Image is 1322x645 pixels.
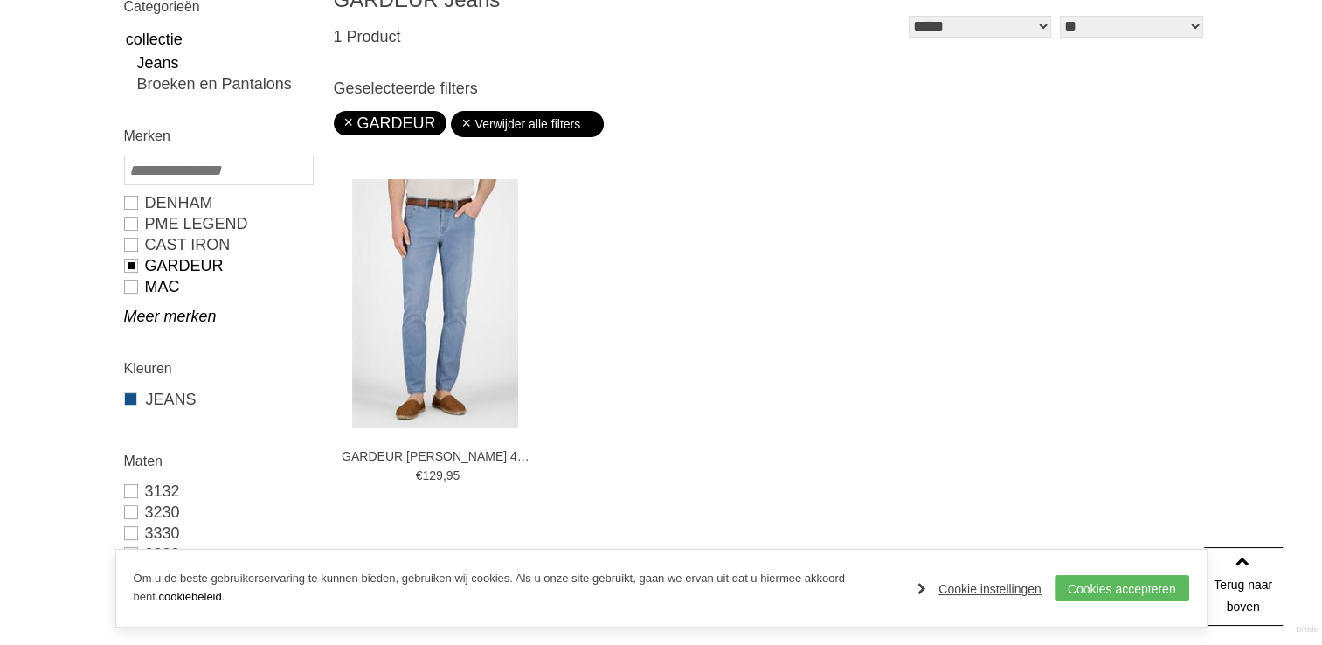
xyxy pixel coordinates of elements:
a: Broeken en Pantalons [137,73,312,94]
h2: Kleuren [124,357,312,379]
a: Divide [1296,619,1318,641]
a: collectie [124,26,312,52]
a: 3330 [124,523,312,544]
a: CAST IRON [124,234,312,255]
a: MAC [124,276,312,297]
a: Meer merken [124,306,312,327]
a: Jeans [137,52,312,73]
span: € [416,468,423,482]
a: Terug naar boven [1204,547,1283,626]
span: 129 [422,468,442,482]
span: 95 [446,468,460,482]
h2: Merken [124,125,312,147]
a: GARDEUR [PERSON_NAME] 471331 Jeans [342,448,534,464]
a: DENHAM [124,192,312,213]
h2: Maten [124,450,312,472]
a: 3332 [124,544,312,565]
a: cookiebeleid [158,590,221,603]
a: Cookie instellingen [917,576,1042,602]
img: GARDEUR Sandro 471331 Jeans [352,179,518,428]
a: JEANS [124,388,312,411]
a: 3230 [124,502,312,523]
p: Om u de beste gebruikerservaring te kunnen bieden, gebruiken wij cookies. Als u onze site gebruik... [134,570,901,607]
a: GARDEUR [124,255,312,276]
span: , [443,468,446,482]
span: 1 Product [334,28,401,45]
a: 3132 [124,481,312,502]
h3: Geselecteerde filters [334,79,1208,98]
a: Cookies accepteren [1055,575,1189,601]
a: PME LEGEND [124,213,312,234]
a: Verwijder alle filters [461,111,594,137]
a: GARDEUR [344,114,436,132]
